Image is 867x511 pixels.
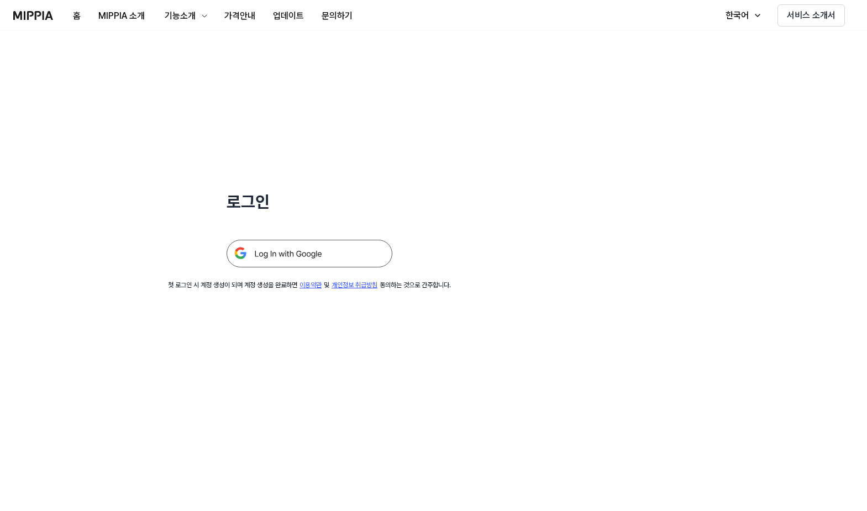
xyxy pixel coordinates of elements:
a: 개인정보 취급방침 [332,281,377,289]
div: 첫 로그인 시 계정 생성이 되며 계정 생성을 완료하면 및 동의하는 것으로 간주합니다. [168,281,451,290]
h1: 로그인 [227,190,392,213]
img: logo [13,11,53,20]
a: 업데이트 [264,1,313,31]
img: 구글 로그인 버튼 [227,240,392,267]
button: 서비스 소개서 [777,4,845,27]
button: 문의하기 [313,5,361,27]
button: MIPPIA 소개 [90,5,154,27]
a: 이용약관 [299,281,322,289]
button: 업데이트 [264,5,313,27]
button: 기능소개 [154,5,216,27]
button: 가격안내 [216,5,264,27]
div: 기능소개 [162,9,198,23]
div: 한국어 [723,9,751,22]
button: 한국어 [714,4,769,27]
button: 홈 [64,5,90,27]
